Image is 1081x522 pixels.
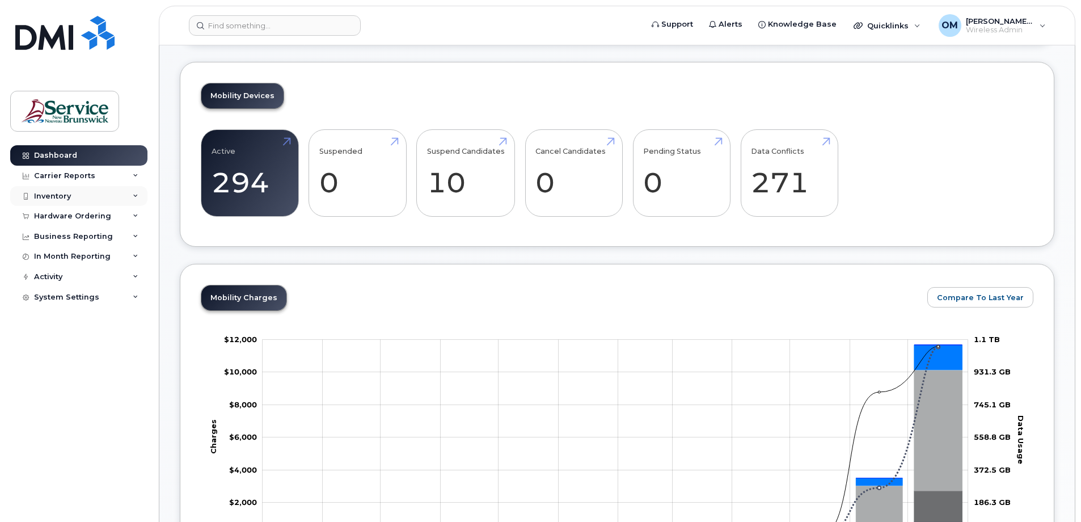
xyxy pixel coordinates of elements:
div: Quicklinks [846,14,928,37]
input: Find something... [189,15,361,36]
span: OM [941,19,958,32]
button: Compare To Last Year [927,287,1033,308]
g: $0 [229,465,257,474]
tspan: $12,000 [224,335,257,344]
tspan: $10,000 [224,367,257,376]
a: Mobility Devices [201,83,284,108]
a: Alerts [701,13,750,36]
a: Suspended 0 [319,136,396,211]
a: Active 294 [212,136,288,211]
a: Knowledge Base [750,13,844,36]
span: [PERSON_NAME] (DNRED/MRNDE-DAAF/MAAP) [966,16,1034,26]
a: Cancel Candidates 0 [535,136,612,211]
tspan: $8,000 [229,400,257,409]
tspan: 1.1 TB [974,335,1000,344]
g: $0 [229,432,257,441]
g: $0 [229,498,257,507]
a: Pending Status 0 [643,136,720,211]
g: $0 [229,400,257,409]
tspan: $2,000 [229,498,257,507]
span: Quicklinks [867,21,909,30]
g: $0 [224,367,257,376]
tspan: $4,000 [229,465,257,474]
span: Compare To Last Year [937,292,1024,303]
a: Data Conflicts 271 [751,136,827,211]
span: Alerts [719,19,742,30]
div: Oliveira, Michael (DNRED/MRNDE-DAAF/MAAP) [931,14,1054,37]
tspan: 931.3 GB [974,367,1011,376]
tspan: 372.5 GB [974,465,1011,474]
g: $0 [224,335,257,344]
tspan: 558.8 GB [974,432,1011,441]
span: Wireless Admin [966,26,1034,35]
span: Knowledge Base [768,19,837,30]
tspan: 186.3 GB [974,498,1011,507]
tspan: Charges [209,419,218,454]
tspan: $6,000 [229,432,257,441]
a: Support [644,13,701,36]
a: Mobility Charges [201,285,286,310]
a: Suspend Candidates 10 [427,136,505,211]
span: Support [661,19,693,30]
tspan: Data Usage [1016,415,1025,464]
tspan: 745.1 GB [974,400,1011,409]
